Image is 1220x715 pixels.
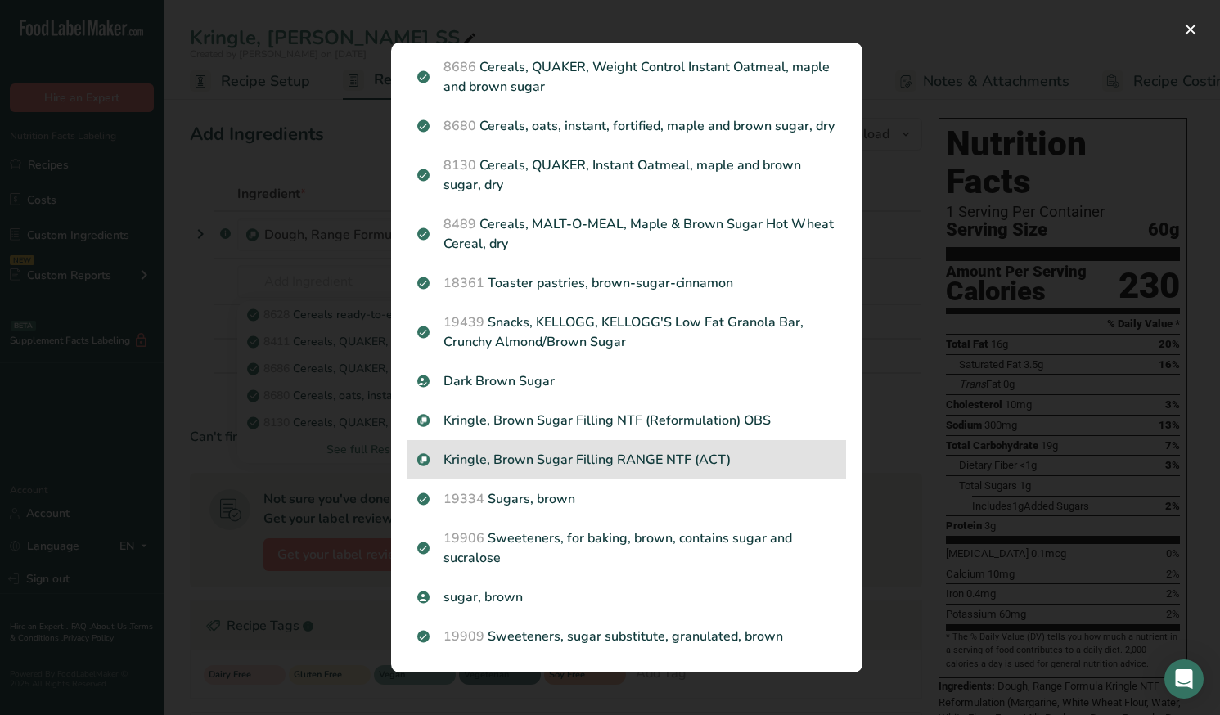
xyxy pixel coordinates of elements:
p: Kringle, Brown Sugar Filling RANGE NTF (ACT) [417,450,836,470]
span: 19909 [443,627,484,645]
p: Cereals, QUAKER, Instant Oatmeal, maple and brown sugar, dry [417,155,836,195]
span: 8680 [443,117,476,135]
span: 8686 [443,58,476,76]
span: 18361 [443,274,484,292]
p: Cereals, oats, instant, fortified, maple and brown sugar, dry [417,116,836,136]
img: Sub Recipe [417,454,430,466]
span: 19906 [443,529,484,547]
img: Sub Recipe [417,415,430,427]
span: 8489 [443,215,476,233]
p: Sweeteners, sugar substitute, granulated, brown [417,627,836,646]
span: 8130 [443,156,476,174]
p: Kringle, Brown Sugar Filling NTF (Reformulation) OBS [417,411,836,430]
span: 19334 [443,490,484,508]
p: Toaster pastries, brown-sugar-cinnamon [417,273,836,293]
p: Cereals, MALT-O-MEAL, Maple & Brown Sugar Hot Wheat Cereal, dry [417,214,836,254]
p: Dark Brown Sugar [417,371,836,391]
span: 19439 [443,313,484,331]
p: Cereals, QUAKER, Weight Control Instant Oatmeal, maple and brown sugar [417,57,836,97]
p: Sugars, brown [417,489,836,509]
p: sugar, brown [417,587,836,607]
p: Sweeteners, for baking, brown, contains sugar and sucralose [417,528,836,568]
div: Open Intercom Messenger [1164,659,1204,699]
p: Snacks, KELLOGG, KELLOGG'S Low Fat Granola Bar, Crunchy Almond/Brown Sugar [417,313,836,352]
